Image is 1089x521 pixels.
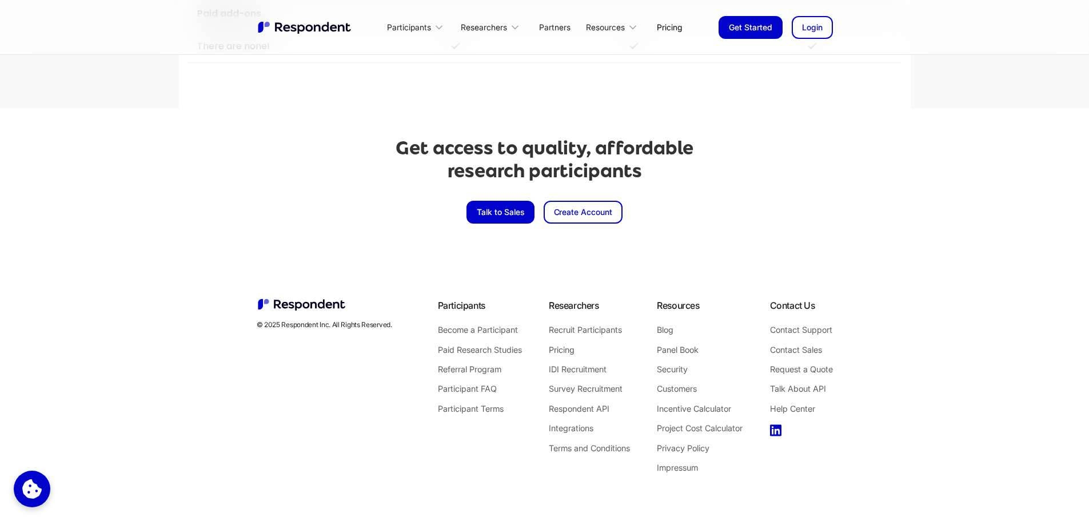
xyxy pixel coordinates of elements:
a: Login [792,16,833,39]
div: Researchers [454,14,529,41]
a: Pricing [549,343,630,357]
a: Blog [657,323,743,337]
a: Project Cost Calculator [657,421,743,436]
a: IDI Recruitment [549,362,630,377]
div: Resources [580,14,648,41]
a: Partners [530,14,580,41]
div: Researchers [461,22,507,33]
a: Security [657,362,743,377]
a: Contact Sales [770,343,833,357]
div: Resources [586,22,625,33]
div: Researchers [549,297,599,313]
a: Terms and Conditions [549,441,630,456]
div: Participants [438,297,485,313]
a: Pricing [648,14,691,41]
a: Impressum [657,460,743,475]
a: Participant FAQ [438,381,522,396]
a: Integrations [549,421,630,436]
a: Paid Research Studies [438,343,522,357]
a: Contact Support [770,323,833,337]
a: Get Started [719,16,783,39]
a: Survey Recruitment [549,381,630,396]
div: Participants [387,22,431,33]
div: Contact Us [770,297,815,313]
h2: Get access to quality, affordable research participants [396,137,693,182]
a: Create Account [544,201,623,224]
div: Resources [657,297,699,313]
a: Privacy Policy [657,441,743,456]
a: Talk About API [770,381,833,396]
a: Help Center [770,401,833,416]
a: Recruit Participants [549,323,630,337]
a: Become a Participant [438,323,522,337]
a: home [257,20,354,35]
img: Untitled UI logotext [257,20,354,35]
a: Referral Program [438,362,522,377]
a: Incentive Calculator [657,401,743,416]
a: Request a Quote [770,362,833,377]
a: Participant Terms [438,401,522,416]
div: © 2025 Respondent Inc. All Rights Reserved. [257,320,392,329]
a: Panel Book [657,343,743,357]
a: Respondent API [549,401,630,416]
div: Participants [381,14,454,41]
a: Talk to Sales [466,201,534,224]
a: Customers [657,381,743,396]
